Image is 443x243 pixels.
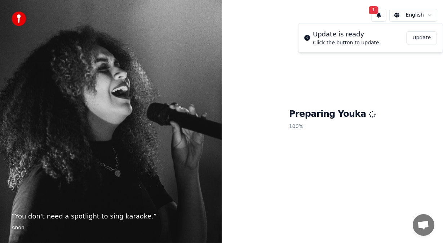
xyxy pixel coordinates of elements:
a: Open de chat [413,214,434,236]
p: “ You don't need a spotlight to sing karaoke. ” [12,211,210,221]
button: 1 [371,9,386,22]
span: 1 [369,6,378,14]
div: Click the button to update [313,39,379,47]
button: Update [406,31,437,44]
h1: Preparing Youka [289,109,376,120]
img: youka [12,12,26,26]
footer: Anon [12,224,210,231]
div: Update is ready [313,29,379,39]
p: 100 % [289,120,376,133]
